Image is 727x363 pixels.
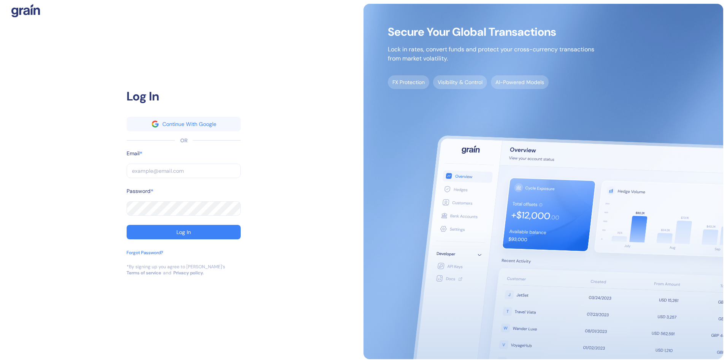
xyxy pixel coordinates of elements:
[491,75,549,89] span: AI-Powered Models
[388,45,594,63] p: Lock in rates, convert funds and protect your cross-currency transactions from market volatility.
[163,270,171,276] div: and
[176,229,191,235] div: Log In
[388,75,429,89] span: FX Protection
[127,187,151,195] label: Password
[127,150,140,158] label: Email
[127,249,163,256] div: Forgot Password?
[127,249,163,264] button: Forgot Password?
[127,264,225,270] div: *By signing up you agree to [PERSON_NAME]’s
[11,4,40,18] img: logo
[127,225,241,239] button: Log In
[162,121,216,127] div: Continue With Google
[388,28,594,36] span: Secure Your Global Transactions
[127,164,241,178] input: example@email.com
[152,121,159,127] img: google
[127,270,161,276] a: Terms of service
[363,4,723,359] img: signup-main-image
[180,137,187,145] div: OR
[433,75,487,89] span: Visibility & Control
[127,117,241,131] button: googleContinue With Google
[173,270,204,276] a: Privacy policy.
[127,87,241,105] div: Log In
